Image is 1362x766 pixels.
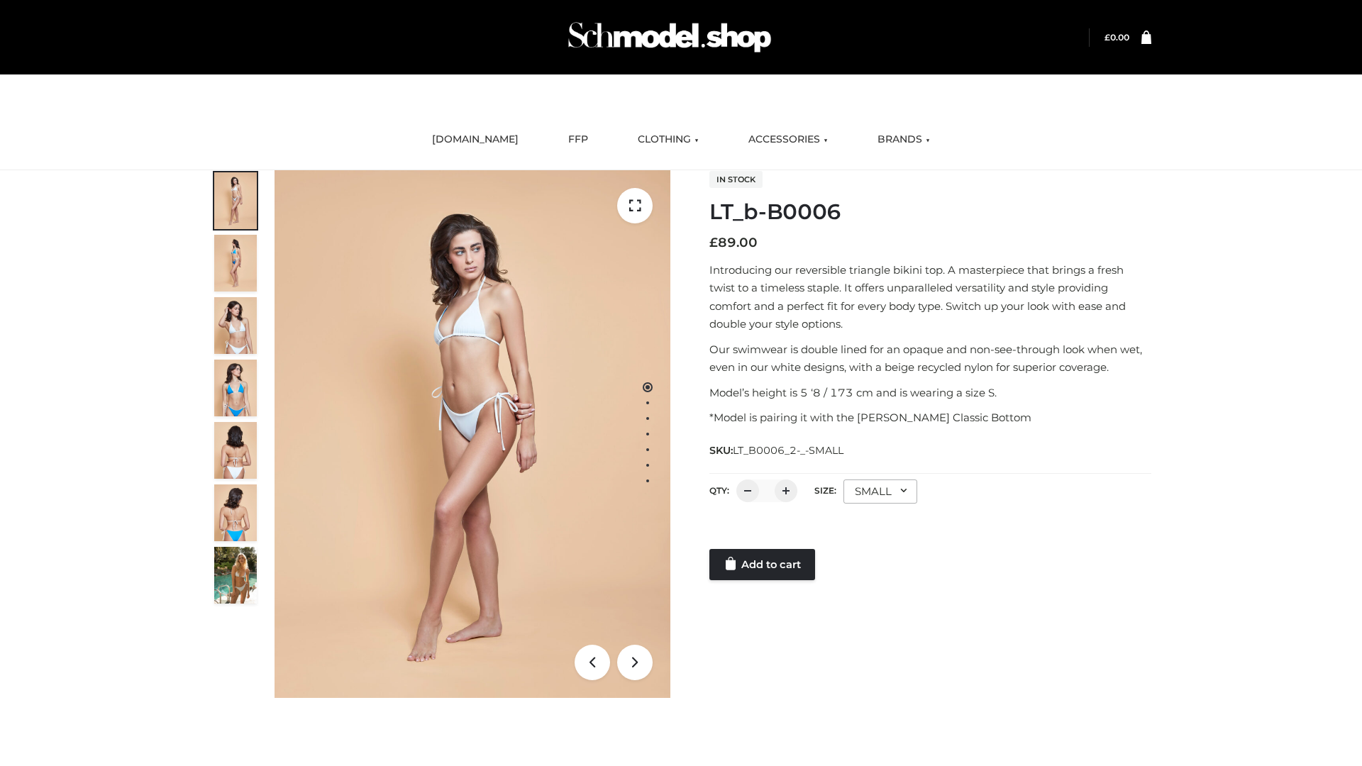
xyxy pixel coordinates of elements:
[709,409,1151,427] p: *Model is pairing it with the [PERSON_NAME] Classic Bottom
[867,124,941,155] a: BRANDS
[275,170,670,698] img: ArielClassicBikiniTop_CloudNine_AzureSky_OW114ECO_1
[709,549,815,580] a: Add to cart
[214,360,257,416] img: ArielClassicBikiniTop_CloudNine_AzureSky_OW114ECO_4-scaled.jpg
[214,422,257,479] img: ArielClassicBikiniTop_CloudNine_AzureSky_OW114ECO_7-scaled.jpg
[214,484,257,541] img: ArielClassicBikiniTop_CloudNine_AzureSky_OW114ECO_8-scaled.jpg
[843,479,917,504] div: SMALL
[1104,32,1129,43] a: £0.00
[733,444,843,457] span: LT_B0006_2-_-SMALL
[814,485,836,496] label: Size:
[709,235,758,250] bdi: 89.00
[214,172,257,229] img: ArielClassicBikiniTop_CloudNine_AzureSky_OW114ECO_1-scaled.jpg
[214,547,257,604] img: Arieltop_CloudNine_AzureSky2.jpg
[738,124,838,155] a: ACCESSORIES
[709,199,1151,225] h1: LT_b-B0006
[214,297,257,354] img: ArielClassicBikiniTop_CloudNine_AzureSky_OW114ECO_3-scaled.jpg
[627,124,709,155] a: CLOTHING
[563,9,776,65] img: Schmodel Admin 964
[1104,32,1110,43] span: £
[709,485,729,496] label: QTY:
[709,442,845,459] span: SKU:
[709,261,1151,333] p: Introducing our reversible triangle bikini top. A masterpiece that brings a fresh twist to a time...
[709,171,763,188] span: In stock
[1104,32,1129,43] bdi: 0.00
[214,235,257,292] img: ArielClassicBikiniTop_CloudNine_AzureSky_OW114ECO_2-scaled.jpg
[421,124,529,155] a: [DOMAIN_NAME]
[709,384,1151,402] p: Model’s height is 5 ‘8 / 173 cm and is wearing a size S.
[709,340,1151,377] p: Our swimwear is double lined for an opaque and non-see-through look when wet, even in our white d...
[558,124,599,155] a: FFP
[709,235,718,250] span: £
